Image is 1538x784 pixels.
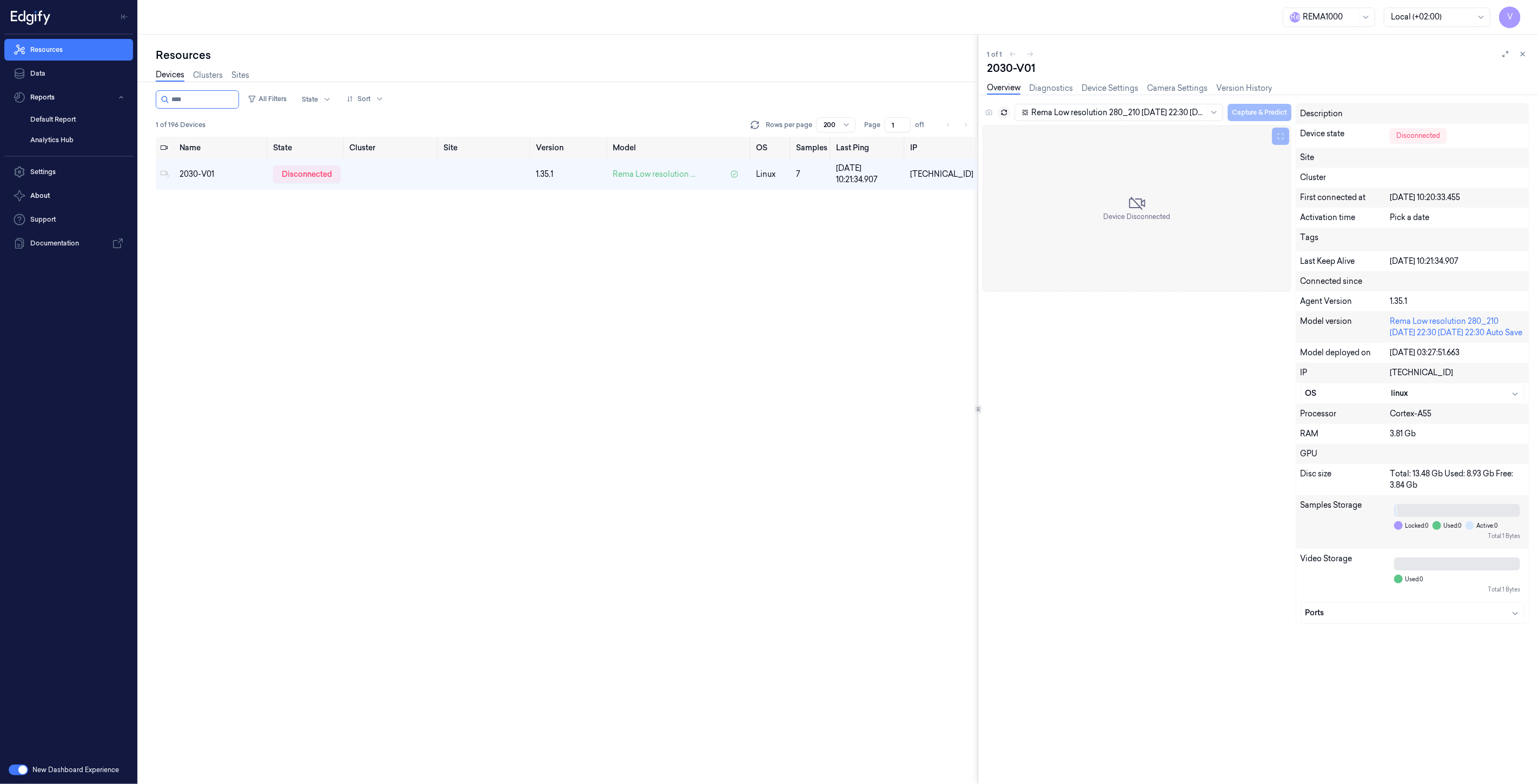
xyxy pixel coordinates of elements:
th: Site [439,137,532,158]
div: disconnected [273,165,341,183]
span: Used: 0 [1405,575,1423,583]
div: 2030-V01 [180,169,264,180]
button: Toggle Navigation [116,8,133,25]
div: 1.35.1 [536,169,604,180]
span: R e [1290,12,1301,23]
p: linux [756,169,787,180]
a: Documentation [4,232,133,254]
div: Last Keep Alive [1301,256,1390,267]
span: of 1 [915,120,932,130]
div: Site [1301,152,1524,163]
div: Connected since [1301,276,1524,287]
div: [DATE] 10:20:33.455 [1390,192,1524,203]
div: Device state [1301,128,1390,143]
div: Total: 13.48 Gb Used: 8.93 Gb Free: 3.84 Gb [1390,468,1524,491]
div: 2030-V01 [987,61,1529,76]
div: Tags [1301,232,1390,247]
div: Processor [1301,408,1390,420]
th: Last Ping [832,137,906,158]
a: Settings [4,161,133,183]
a: Support [4,209,133,230]
button: About [4,185,133,207]
div: IP [1301,367,1390,378]
div: 1.35.1 [1390,296,1524,307]
button: Ports [1301,603,1524,623]
div: [DATE] 03:27:51.663 [1390,347,1524,358]
nav: pagination [941,117,973,132]
div: 3.81 Gb [1390,428,1524,440]
a: Device Settings [1082,83,1138,94]
div: RAM [1301,428,1390,440]
th: IP [906,137,978,158]
div: Samples Storage [1301,500,1390,544]
a: Resources [4,39,133,61]
span: Device Disconnected [1103,212,1170,222]
a: Analytics Hub [22,131,133,149]
span: Rema Low resolution ... [613,169,695,180]
th: Samples [792,137,832,158]
th: Cluster [345,137,439,158]
div: 7 [796,169,827,180]
div: Disc size [1301,468,1390,491]
div: Cluster [1301,172,1524,183]
div: First connected at [1301,192,1390,203]
div: linux [1391,388,1520,399]
div: Description [1301,108,1390,119]
div: Rema Low resolution 280_210 [DATE] 22:30 [DATE] 22:30 Auto Save [1390,316,1524,338]
a: Devices [156,69,184,82]
div: GPU [1301,448,1524,460]
div: [TECHNICAL_ID] [1390,367,1524,378]
a: Diagnostics [1029,83,1073,94]
th: OS [752,137,792,158]
div: Activation time [1301,212,1390,223]
span: Pick a date [1390,212,1429,222]
a: Clusters [193,70,223,81]
div: [DATE] 10:21:34.907 [836,163,901,185]
a: Default Report [22,110,133,129]
p: Rows per page [766,120,812,130]
a: Version History [1216,83,1272,94]
a: Sites [231,70,249,81]
div: Model deployed on [1301,347,1390,358]
div: Video Storage [1301,553,1390,598]
span: Active: 0 [1476,522,1497,530]
th: Version [532,137,608,158]
button: All Filters [243,90,291,108]
span: Locked: 0 [1405,522,1428,530]
span: Page [864,120,880,130]
div: [TECHNICAL_ID] [910,169,973,180]
a: Data [4,63,133,84]
th: Name [175,137,269,158]
div: [DATE] 10:21:34.907 [1390,256,1524,267]
button: OSlinux [1301,383,1524,403]
a: Camera Settings [1147,83,1208,94]
span: 1 of 196 Devices [156,120,205,130]
div: Resources [156,48,978,63]
span: Used: 0 [1443,522,1461,530]
div: Disconnected [1390,128,1447,143]
div: Total: 1 Bytes [1394,586,1520,594]
div: Cortex-A55 [1390,408,1524,420]
div: Total: 1 Bytes [1394,532,1520,540]
div: Ports [1305,607,1520,619]
span: 1 of 1 [987,50,1002,59]
button: Reports [4,87,133,108]
a: Overview [987,82,1020,95]
div: OS [1305,388,1391,399]
div: Agent Version [1301,296,1390,307]
div: Model version [1301,316,1390,338]
button: V [1499,6,1521,28]
th: Model [608,137,752,158]
th: State [269,137,345,158]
